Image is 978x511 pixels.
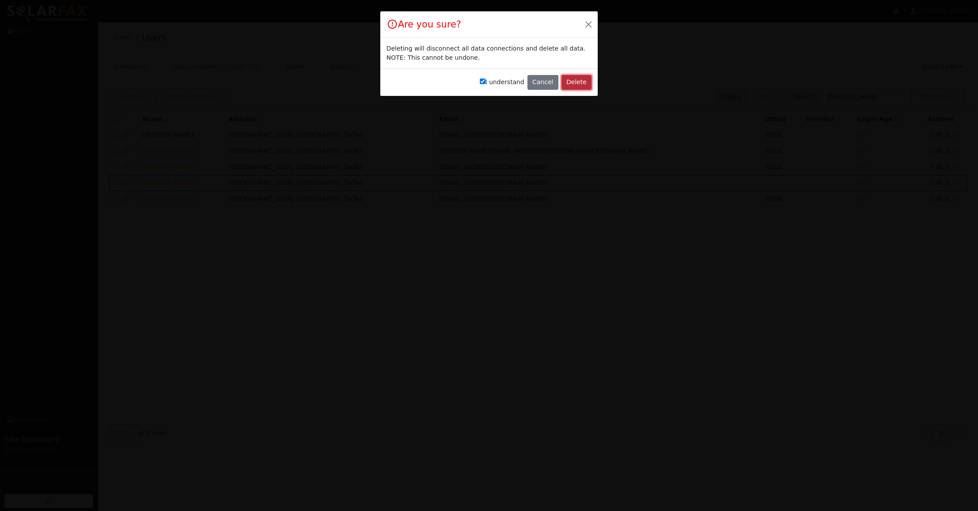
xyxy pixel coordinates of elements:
h4: Are you sure? [386,17,461,31]
label: I understand [480,78,524,87]
button: Delete [561,75,592,90]
button: Close [582,18,595,30]
input: I understand [480,78,486,84]
button: Cancel [527,75,558,90]
div: Deleting will disconnect all data connections and delete all data. NOTE: This cannot be undone. [386,44,592,62]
